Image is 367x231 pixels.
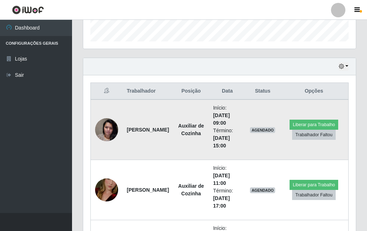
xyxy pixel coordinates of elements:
th: Data [209,83,246,100]
strong: Auxiliar de Cozinha [178,123,204,136]
li: Início: [213,164,242,187]
strong: [PERSON_NAME] [127,187,169,193]
strong: [PERSON_NAME] [127,127,169,133]
li: Início: [213,104,242,127]
time: [DATE] 17:00 [213,195,230,209]
th: Opções [279,83,348,100]
button: Trabalhador Faltou [292,190,336,200]
li: Término: [213,127,242,150]
time: [DATE] 11:00 [213,173,230,186]
button: Liberar para Trabalho [290,120,338,130]
button: Liberar para Trabalho [290,180,338,190]
span: AGENDADO [250,127,275,133]
li: Término: [213,187,242,210]
th: Trabalhador [122,83,173,100]
strong: Auxiliar de Cozinha [178,183,204,196]
th: Status [246,83,279,100]
time: [DATE] 09:00 [213,112,230,126]
img: 1682608462576.jpeg [95,114,118,145]
img: 1699061464365.jpeg [95,169,118,210]
th: Posição [173,83,209,100]
span: AGENDADO [250,187,275,193]
img: CoreUI Logo [12,5,44,14]
time: [DATE] 15:00 [213,135,230,148]
button: Trabalhador Faltou [292,130,336,140]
